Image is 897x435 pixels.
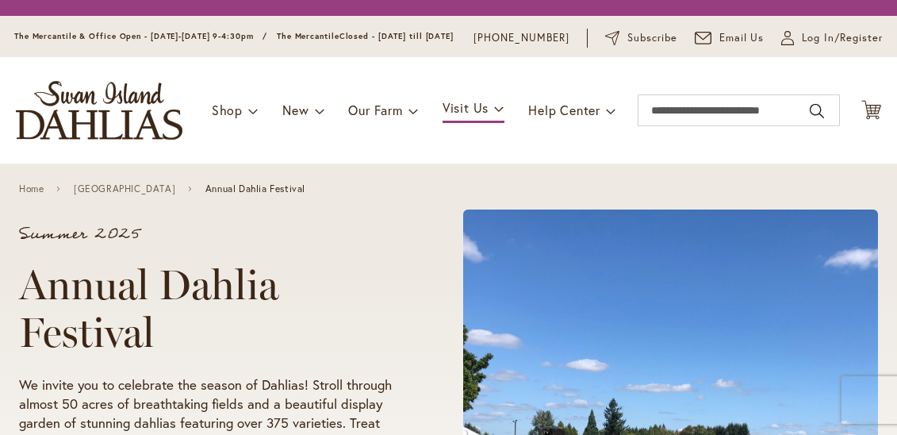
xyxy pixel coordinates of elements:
span: Visit Us [443,99,489,116]
span: Annual Dahlia Festival [205,183,305,194]
span: Email Us [719,30,765,46]
a: Home [19,183,44,194]
h1: Annual Dahlia Festival [19,261,403,356]
a: [PHONE_NUMBER] [473,30,569,46]
span: The Mercantile & Office Open - [DATE]-[DATE] 9-4:30pm / The Mercantile [14,31,339,41]
a: [GEOGRAPHIC_DATA] [74,183,175,194]
p: Summer 2025 [19,226,403,242]
span: Subscribe [627,30,677,46]
span: Our Farm [348,102,402,118]
span: Log In/Register [802,30,883,46]
a: store logo [16,81,182,140]
span: New [282,102,309,118]
a: Log In/Register [781,30,883,46]
span: Help Center [528,102,600,118]
a: Email Us [695,30,765,46]
span: Closed - [DATE] till [DATE] [339,31,454,41]
button: Search [810,98,824,124]
a: Subscribe [605,30,677,46]
span: Shop [212,102,243,118]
